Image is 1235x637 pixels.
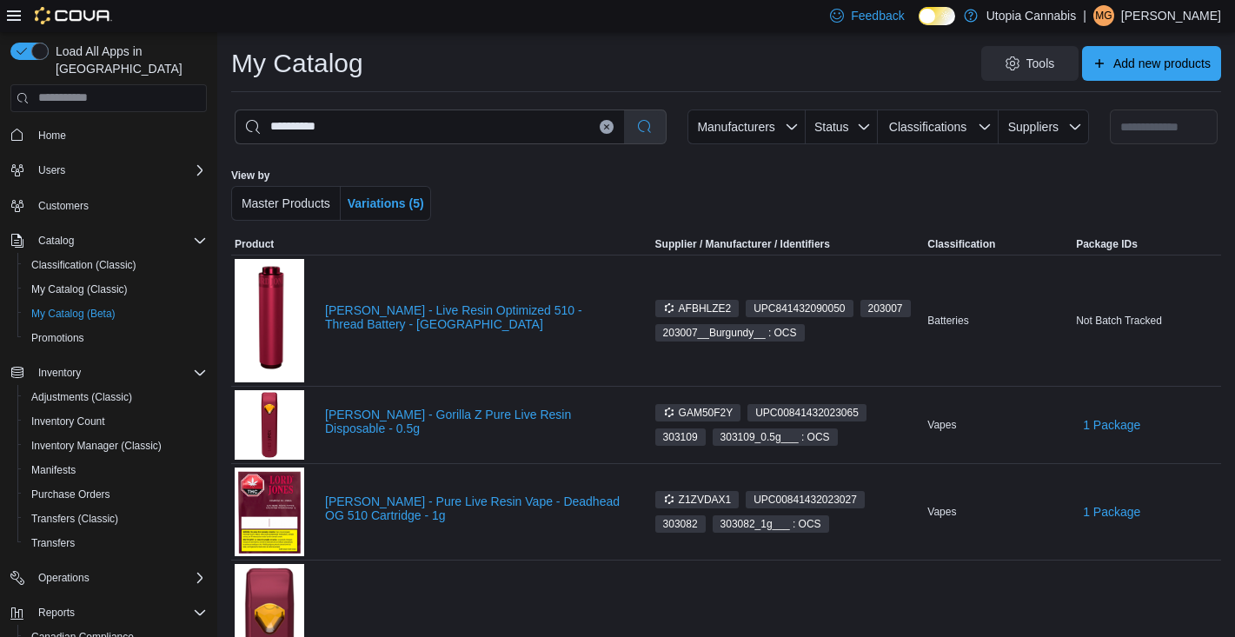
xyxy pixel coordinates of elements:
[242,196,330,210] span: Master Products
[38,606,75,620] span: Reports
[17,302,214,326] button: My Catalog (Beta)
[38,366,81,380] span: Inventory
[755,405,859,421] span: UPC 00841432023065
[1076,237,1138,251] span: Package IDs
[24,411,207,432] span: Inventory Count
[663,429,698,445] span: 303109
[1076,494,1147,529] button: 1 Package
[31,195,207,216] span: Customers
[17,326,214,350] button: Promotions
[655,428,706,446] span: 303109
[1008,120,1059,134] span: Suppliers
[17,385,214,409] button: Adjustments (Classic)
[713,515,829,533] span: 303082_1g___ : OCS
[325,494,624,522] a: [PERSON_NAME] - Pure Live Resin Vape - Deadhead OG 510 Cartridge - 1g
[919,7,955,25] input: Dark Mode
[720,516,821,532] span: 303082_1g___ : OCS
[235,237,274,251] span: Product
[655,237,830,251] div: Supplier / Manufacturer / Identifiers
[17,434,214,458] button: Inventory Manager (Classic)
[231,186,341,221] button: Master Products
[17,409,214,434] button: Inventory Count
[3,361,214,385] button: Inventory
[31,258,136,272] span: Classification (Classic)
[655,324,805,342] span: 203007__Burgundy__ : OCS
[31,439,162,453] span: Inventory Manager (Classic)
[927,237,995,251] span: Classification
[348,196,424,210] span: Variations (5)
[24,435,169,456] a: Inventory Manager (Classic)
[3,123,214,148] button: Home
[235,390,304,460] img: Lord Jones - Gorilla Z Pure Live Resin Disposable - 0.5g
[860,300,911,317] span: 203007
[24,460,83,481] a: Manifests
[341,186,431,221] button: Variations (5)
[17,531,214,555] button: Transfers
[1076,408,1147,442] button: 1 Package
[981,46,1079,81] button: Tools
[1083,416,1140,434] span: 1 Package
[806,109,878,144] button: Status
[31,602,82,623] button: Reports
[1083,503,1140,521] span: 1 Package
[31,362,207,383] span: Inventory
[325,303,624,331] a: [PERSON_NAME] - Live Resin Optimized 510 - Thread Battery - [GEOGRAPHIC_DATA]
[24,533,207,554] span: Transfers
[38,571,90,585] span: Operations
[31,124,207,146] span: Home
[38,129,66,143] span: Home
[746,491,865,508] span: UPC00841432023027
[235,259,304,382] img: Lord Jones - Live Resin Optimized 510 - Thread Battery - Burgundy
[31,567,207,588] span: Operations
[655,491,740,508] span: Z1ZVDAX1
[3,229,214,253] button: Catalog
[713,428,838,446] span: 303109_0.5g___ : OCS
[24,508,207,529] span: Transfers (Classic)
[31,536,75,550] span: Transfers
[3,193,214,218] button: Customers
[24,411,112,432] a: Inventory Count
[235,468,304,556] img: Lord Jones - Pure Live Resin Vape - Deadhead OG 510 Cartridge - 1g
[1083,5,1086,26] p: |
[655,515,706,533] span: 303082
[924,310,1072,331] div: Batteries
[24,255,143,275] a: Classification (Classic)
[24,303,123,324] a: My Catalog (Beta)
[38,163,65,177] span: Users
[31,488,110,501] span: Purchase Orders
[24,387,207,408] span: Adjustments (Classic)
[325,408,624,435] a: [PERSON_NAME] - Gorilla Z Pure Live Resin Disposable - 0.5g
[31,196,96,216] a: Customers
[24,508,125,529] a: Transfers (Classic)
[31,415,105,428] span: Inventory Count
[231,169,269,182] label: View by
[31,362,88,383] button: Inventory
[17,277,214,302] button: My Catalog (Classic)
[31,307,116,321] span: My Catalog (Beta)
[747,404,866,421] span: UPC00841432023065
[24,328,91,348] a: Promotions
[687,109,806,144] button: Manufacturers
[851,7,904,24] span: Feedback
[1072,310,1221,331] div: Not Batch Tracked
[663,492,732,508] span: Z1ZVDAX1
[1121,5,1221,26] p: [PERSON_NAME]
[814,120,849,134] span: Status
[31,230,207,251] span: Catalog
[655,300,740,317] span: AFBHLZE2
[889,120,966,134] span: Classifications
[697,120,774,134] span: Manufacturers
[35,7,112,24] img: Cova
[663,405,734,421] span: GAM50F2Y
[17,482,214,507] button: Purchase Orders
[1113,55,1211,72] span: Add new products
[31,230,81,251] button: Catalog
[924,501,1072,522] div: Vapes
[24,328,207,348] span: Promotions
[49,43,207,77] span: Load All Apps in [GEOGRAPHIC_DATA]
[31,282,128,296] span: My Catalog (Classic)
[31,567,96,588] button: Operations
[919,25,920,26] span: Dark Mode
[31,125,73,146] a: Home
[655,404,741,421] span: GAM50F2Y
